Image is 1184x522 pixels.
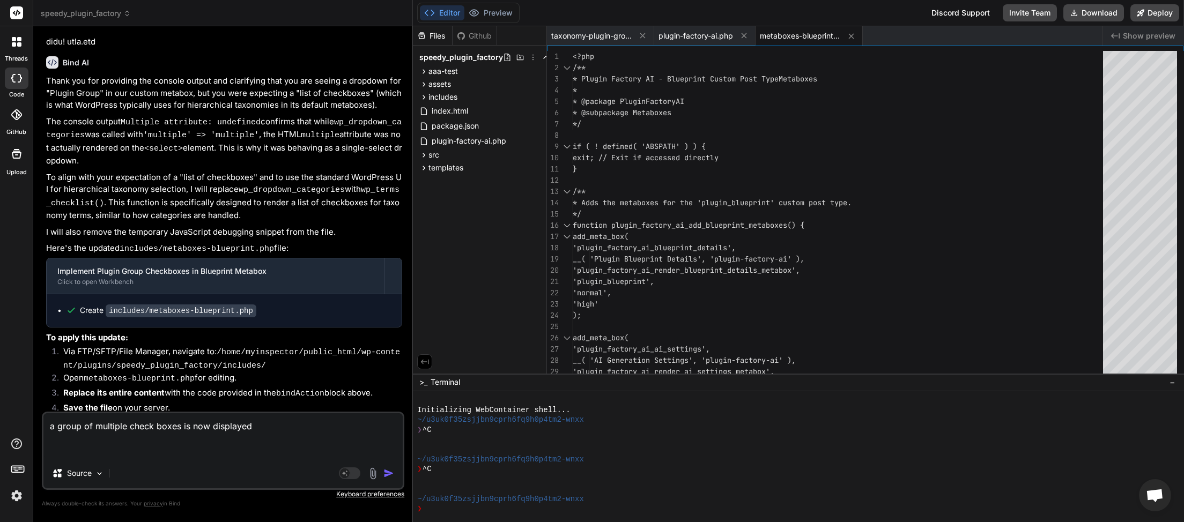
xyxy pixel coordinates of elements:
div: Discord Support [925,4,996,21]
span: box', [753,367,774,376]
li: with the code provided in the block above. [55,387,402,402]
span: >_ [419,377,427,387]
p: Source [67,468,92,479]
span: assets [428,79,451,90]
span: ❯ [417,464,423,474]
div: 2 [547,62,559,73]
code: 'multiple' => 'multiple' [143,131,259,140]
span: 'plugin_factory_ai_render_blueprint_detail [573,265,753,275]
span: function plugin_factory_ai_add_blueprint_metaboxes [573,220,787,230]
p: I will also remove the temporary JavaScript debugging snippet from the file. [46,226,402,238]
code: includes/metaboxes-blueprint.php [106,304,256,317]
img: attachment [367,467,379,480]
div: Click to open Workbench [57,278,373,286]
strong: To apply this update: [46,332,128,342]
div: 16 [547,220,559,231]
label: Upload [6,168,27,177]
div: Github [453,31,497,41]
code: includes/metaboxes-blueprint.php [120,244,274,253]
code: multiple [301,131,339,140]
span: () { [787,220,804,230]
span: ❯ [417,425,423,435]
textarea: a group of multiple check boxes is now displayed [43,413,403,458]
span: * Adds the metaboxes for the 'plugin_blueprint' c [573,198,783,207]
span: s_metabox', [753,265,800,275]
span: add_meta_box( [573,232,628,241]
span: 'high' [573,299,598,309]
div: Click to collapse the range. [560,141,574,152]
div: 5 [547,96,559,107]
button: Editor [420,5,464,20]
span: ^C [423,464,432,474]
code: /home/myinspector/public_html/wp-content/plugins/speedy_plugin_factory/includes/ [63,348,400,370]
button: Implement Plugin Group Checkboxes in Blueprint MetaboxClick to open Workbench [47,258,384,294]
span: templates [428,162,463,173]
div: 9 [547,141,559,152]
p: Thank you for providing the console output and clarifying that you are seeing a dropdown for "Plu... [46,75,402,111]
li: Open for editing. [55,372,402,387]
div: 27 [547,344,559,355]
span: aaa-test [428,66,458,77]
span: Metaboxes [779,74,817,84]
span: 'plugin_factory_ai_blueprint_details', [573,243,736,252]
div: Click to collapse the range. [560,332,574,344]
span: 'plugin_blueprint', [573,277,654,286]
span: if ( ! defined( 'ABSPATH' ) ) { [573,141,706,151]
span: ); [573,310,581,320]
span: * @package PluginFactoryAI [573,96,684,106]
div: Click to collapse the range. [560,231,574,242]
label: code [9,90,24,99]
span: index.html [431,105,469,117]
p: The console output confirms that while was called with , the HTML attribute was not actually rend... [46,116,402,167]
div: 11 [547,163,559,175]
img: Pick Models [95,469,104,478]
div: 6 [547,107,559,118]
p: Always double-check its answers. Your in Bind [42,498,404,509]
span: package.json [431,120,480,132]
p: Here's the updated file: [46,242,402,256]
div: 22 [547,287,559,299]
span: − [1170,377,1175,387]
span: 'plugin_factory_ai_render_ai_settings_meta [573,367,753,376]
li: on your server. [55,402,402,417]
span: speedy_plugin_factory [41,8,131,19]
strong: Replace its entire content [63,387,165,398]
div: Implement Plugin Group Checkboxes in Blueprint Metabox [57,266,373,277]
button: Deploy [1130,4,1179,21]
span: Initializing WebContainer shell... [417,405,570,415]
div: 24 [547,310,559,321]
span: * @subpackage Metaboxes [573,108,671,117]
div: 8 [547,130,559,141]
span: 'plugin_factory_ai_ai_settings', [573,344,710,354]
span: Terminal [431,377,460,387]
label: threads [5,54,28,63]
div: 21 [547,276,559,287]
span: __( 'Plugin Blueprint Details', 'plugin-fa [573,254,753,264]
p: To align with your expectation of a "list of checkboxes" and to use the standard WordPress UI for... [46,171,402,222]
span: ^C [423,425,432,435]
div: Click to collapse the range. [560,186,574,197]
div: 19 [547,253,559,265]
span: plugin-factory-ai.php [431,135,507,147]
code: <select> [144,144,183,153]
button: Download [1063,4,1124,21]
div: Files [413,31,452,41]
div: 12 [547,175,559,186]
span: ustom post type. [783,198,852,207]
div: 17 [547,231,559,242]
span: plugin-factory-ai.php [658,31,733,41]
span: includes [428,92,457,102]
button: Invite Team [1003,4,1057,21]
span: } [573,164,577,174]
div: 13 [547,186,559,197]
div: Click to collapse the range. [560,220,574,231]
span: * Plugin Factory AI - Blueprint Custom Post Type [573,74,779,84]
div: 7 [547,118,559,130]
code: Multiple attribute: undefined [121,118,261,127]
div: 29 [547,366,559,377]
span: ctory-ai' ), [753,254,804,264]
span: speedy_plugin_factory [419,52,503,63]
div: 23 [547,299,559,310]
code: metaboxes-blueprint.php [84,374,195,383]
span: metaboxes-blueprint.php [760,31,840,41]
